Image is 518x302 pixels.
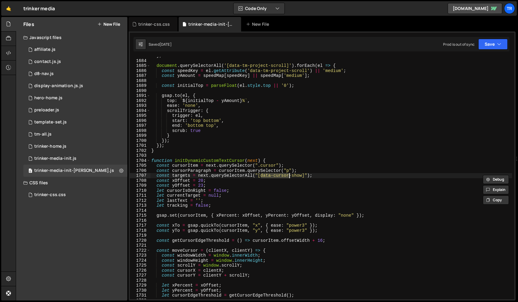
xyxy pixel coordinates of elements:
div: 1687 [130,73,150,78]
a: [DOMAIN_NAME] [448,3,502,14]
div: 1709 [130,183,150,188]
div: trinker-css.css [34,192,66,198]
div: 1723 [130,253,150,258]
div: CSS files [16,177,127,189]
div: trinker-media-init-[PERSON_NAME].js [188,21,234,27]
div: 1705 [130,163,150,168]
div: preloader.js [34,107,59,113]
div: 1717 [130,223,150,228]
a: tr [504,3,515,14]
div: 7205/29316.css [23,189,127,201]
div: 1704 [130,158,150,163]
div: 1722 [130,248,150,253]
div: 7205/38058.js [23,165,127,177]
div: 1685 [130,63,150,68]
div: 1720 [130,238,150,243]
button: New File [97,22,120,27]
div: New File [246,21,271,27]
div: trinker media [23,5,55,12]
div: 7205/34494.js [23,56,127,68]
div: 1690 [130,88,150,94]
div: 1698 [130,128,150,133]
div: 1695 [130,113,150,118]
div: template-set.js [34,120,67,125]
div: Saved [149,42,172,47]
div: 1706 [130,168,150,173]
div: 1728 [130,278,150,283]
div: 1686 [130,68,150,74]
div: 1731 [130,293,150,298]
div: 1714 [130,208,150,213]
div: 7205/37302.js [23,153,127,165]
div: 1715 [130,213,150,218]
div: 7205/28180.js [23,44,127,56]
div: 7205/28426.js [23,68,127,80]
div: 7205/29315.js [23,128,127,140]
div: tm-all.js [34,132,52,137]
div: 1710 [130,188,150,193]
div: 1711 [130,193,150,198]
div: 1697 [130,123,150,128]
div: 1692 [130,98,150,103]
div: 1689 [130,83,150,88]
div: 1708 [130,178,150,183]
div: Prod is out of sync [443,42,475,47]
div: 1729 [130,283,150,288]
div: 7205/28199.js [23,104,127,116]
div: [DATE] [160,42,172,47]
div: 1694 [130,108,150,113]
div: Javascript files [16,31,127,44]
div: 1701 [130,143,150,148]
div: 1684 [130,58,150,64]
a: 🤙 [1,1,16,16]
div: 7205/35400.js [23,140,127,153]
div: affiliate.js [34,47,55,52]
div: 1721 [130,243,150,248]
div: 1696 [130,118,150,123]
div: hero-home.js [34,95,62,101]
div: 7205/28029.js [23,92,127,104]
div: trinker-css.css [138,21,170,27]
button: Code Only [234,3,284,14]
div: 1699 [130,133,150,138]
div: 1718 [130,228,150,233]
div: 1691 [130,93,150,98]
div: trinker-home.js [34,144,66,149]
div: 1724 [130,258,150,263]
button: Save [478,39,508,50]
span: 0 [29,169,32,174]
div: 1730 [130,288,150,293]
button: Copy [483,195,509,205]
div: 1707 [130,173,150,178]
div: 1727 [130,273,150,278]
div: display-animation.js.js [34,83,83,89]
div: 1716 [130,218,150,223]
div: trinker-media-init-[PERSON_NAME].js [34,168,114,173]
div: 7205/27860.js [23,116,127,128]
div: 1725 [130,263,150,268]
div: 7205/28028.js [23,80,127,92]
div: 1703 [130,153,150,158]
h2: Files [23,21,34,28]
div: 1712 [130,198,150,203]
div: 1726 [130,268,150,273]
div: trinker-media-init.js [34,156,76,161]
div: 1700 [130,138,150,143]
div: 1693 [130,103,150,108]
div: 1713 [130,203,150,208]
div: contact.js.js [34,59,61,64]
button: Debug [483,175,509,184]
div: 1702 [130,148,150,153]
div: 1688 [130,78,150,84]
div: 1719 [130,233,150,238]
button: Explain [483,185,509,194]
div: d8-nav.js [34,71,54,77]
